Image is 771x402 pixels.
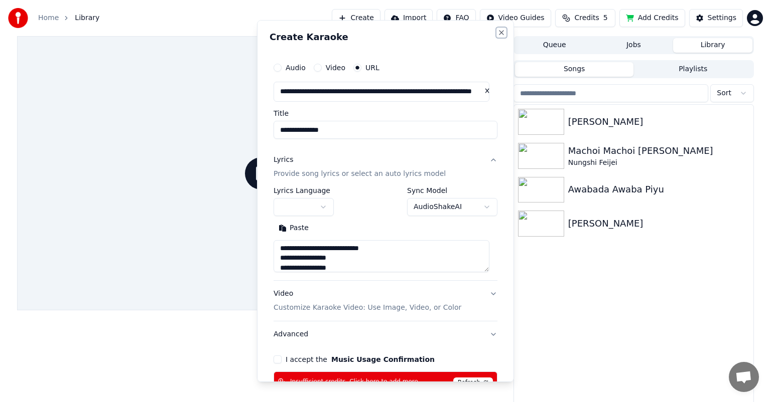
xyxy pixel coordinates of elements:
[274,147,497,187] button: LyricsProvide song lyrics or select an auto lyrics model
[274,110,497,117] label: Title
[270,33,501,42] h2: Create Karaoke
[290,378,420,386] span: Insufficient credits. Click here to add more.
[274,169,446,179] p: Provide song lyrics or select an auto lyrics model
[453,377,493,388] span: Refresh
[274,220,314,236] button: Paste
[274,187,334,194] label: Lyrics Language
[274,303,461,313] p: Customize Karaoke Video: Use Image, Video, or Color
[407,187,497,194] label: Sync Model
[274,281,497,321] button: VideoCustomize Karaoke Video: Use Image, Video, or Color
[274,187,497,280] div: LyricsProvide song lyrics or select an auto lyrics model
[274,321,497,347] button: Advanced
[274,289,461,313] div: Video
[331,356,435,363] button: I accept the
[365,64,379,71] label: URL
[274,155,293,165] div: Lyrics
[326,64,345,71] label: Video
[286,356,435,363] label: I accept the
[286,64,306,71] label: Audio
